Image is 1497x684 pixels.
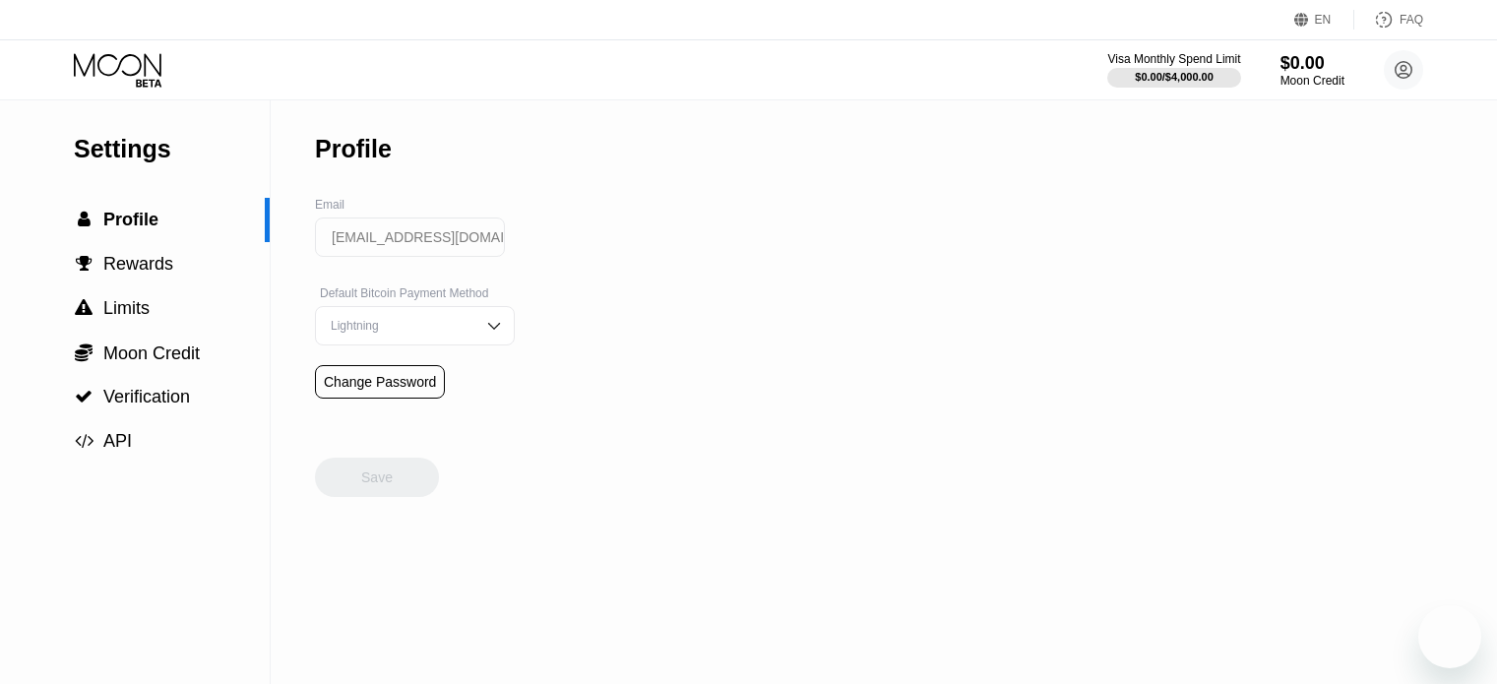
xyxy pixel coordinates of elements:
div: EN [1315,13,1332,27]
div: FAQ [1354,10,1423,30]
div: Email [315,198,515,212]
span:  [75,432,94,450]
div: Profile [315,135,392,163]
div: Change Password [324,374,436,390]
div: Lightning [326,319,474,333]
div: Default Bitcoin Payment Method [315,286,515,300]
span:  [75,388,93,405]
span:  [75,342,93,362]
span:  [75,299,93,317]
div: Change Password [315,365,445,399]
div:  [74,388,94,405]
span:  [78,211,91,228]
span: Moon Credit [103,343,200,363]
span: Profile [103,210,158,229]
div: Visa Monthly Spend Limit [1107,52,1240,66]
span: Limits [103,298,150,318]
span: Rewards [103,254,173,274]
div: Moon Credit [1280,74,1344,88]
div: Visa Monthly Spend Limit$0.00/$4,000.00 [1107,52,1240,88]
div:  [74,299,94,317]
div: Settings [74,135,270,163]
div:  [74,211,94,228]
div:  [74,255,94,273]
span:  [76,255,93,273]
div: $0.00 [1280,53,1344,74]
div: FAQ [1400,13,1423,27]
div:  [74,432,94,450]
div:  [74,342,94,362]
iframe: Przycisk umożliwiający otwarcie okna komunikatora [1418,605,1481,668]
span: Verification [103,387,190,406]
div: $0.00 / $4,000.00 [1135,71,1214,83]
span: API [103,431,132,451]
div: $0.00Moon Credit [1280,53,1344,88]
div: EN [1294,10,1354,30]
